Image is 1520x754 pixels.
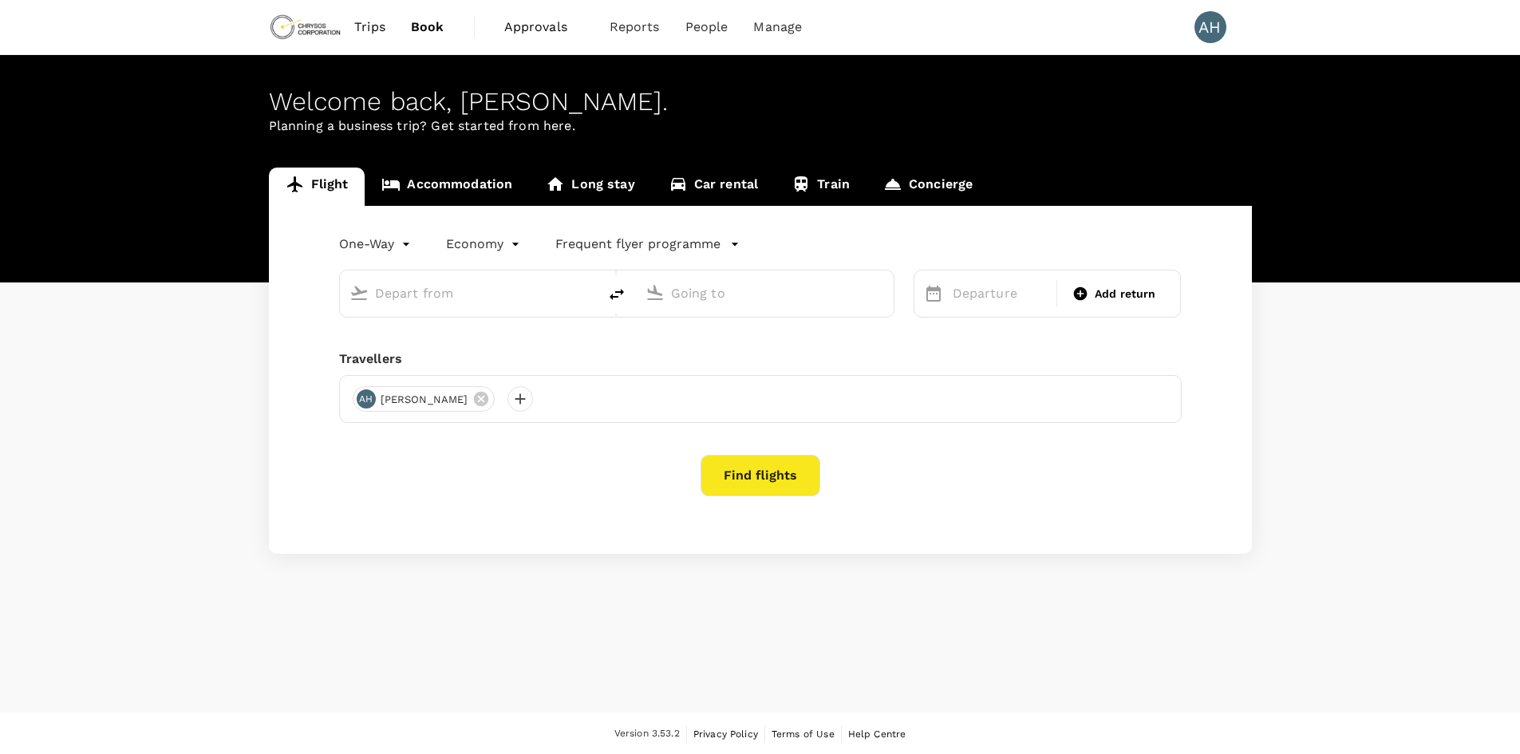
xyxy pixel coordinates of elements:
a: Train [775,168,867,206]
span: Privacy Policy [693,728,758,740]
div: Economy [446,231,523,257]
a: Car rental [652,168,776,206]
a: Accommodation [365,168,529,206]
img: Chrysos Corporation [269,10,342,45]
input: Depart from [375,281,564,306]
span: [PERSON_NAME] [371,392,478,408]
a: Flight [269,168,365,206]
p: Departure [953,284,1047,303]
button: Frequent flyer programme [555,235,740,254]
button: delete [598,275,636,314]
button: Open [882,291,886,294]
p: Planning a business trip? Get started from here. [269,116,1252,136]
span: Book [411,18,444,37]
span: Terms of Use [772,728,835,740]
span: Trips [354,18,385,37]
div: AH [1194,11,1226,43]
a: Privacy Policy [693,725,758,743]
p: Frequent flyer programme [555,235,721,254]
a: Help Centre [848,725,906,743]
span: People [685,18,728,37]
input: Going to [671,281,860,306]
span: Add return [1095,286,1156,302]
a: Concierge [867,168,989,206]
span: Help Centre [848,728,906,740]
span: Version 3.53.2 [614,726,680,742]
a: Terms of Use [772,725,835,743]
span: Reports [610,18,660,37]
div: One-Way [339,231,414,257]
span: Approvals [504,18,584,37]
button: Open [586,291,590,294]
div: Travellers [339,349,1182,369]
div: AH [357,389,376,409]
a: Long stay [529,168,651,206]
button: Find flights [701,455,820,496]
div: AH[PERSON_NAME] [353,386,495,412]
div: Welcome back , [PERSON_NAME] . [269,87,1252,116]
span: Manage [753,18,802,37]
